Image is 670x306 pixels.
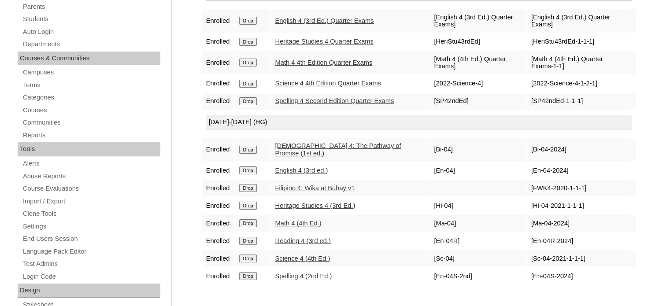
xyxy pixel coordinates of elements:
td: [Bi-04] [429,138,526,161]
td: [Ma-04-2024] [527,215,626,232]
td: [HeriStu43rdEd] [429,33,526,50]
a: [DEMOGRAPHIC_DATA] 4: The Pathway of Promise (1st ed.) [275,142,401,157]
a: Spelling 4 (2nd Ed.) [275,273,332,280]
a: Terms [22,80,160,91]
input: Drop [239,272,256,280]
a: Reports [22,130,160,141]
input: Drop [239,80,256,88]
a: Math 4 4th Edition Quarter Exams [275,59,373,66]
td: [Ma-04] [429,215,526,232]
td: Enrolled [202,250,234,267]
a: Campuses [22,67,160,78]
td: Enrolled [202,180,234,196]
input: Drop [239,146,256,154]
a: Heritage Studies 4 (3rd Ed.) [275,202,355,209]
td: [En-04R-2024] [527,232,626,249]
td: [SP42ndEd-1-1-1] [527,93,626,110]
a: Course Evaluations [22,183,160,194]
td: [En-04S-2nd] [429,268,526,284]
td: [En-04R] [429,232,526,249]
td: [En-04S-2024] [527,268,626,284]
td: Enrolled [202,138,234,161]
input: Drop [239,38,256,46]
td: [English 4 (3rd Ed.) Quarter Exams] [429,9,526,33]
a: English 4 (3rd ed.) [275,167,328,174]
a: Parents [22,1,160,12]
td: Enrolled [202,9,234,33]
a: Language Pack Editor [22,246,160,257]
input: Drop [239,254,256,262]
td: [2022-Science-4-1-2-1] [527,75,626,92]
td: [En-04] [429,162,526,179]
a: English 4 (3rd Ed.) Quarter Exams [275,17,374,24]
input: Drop [239,237,256,245]
td: [FWK4-2020-1-1-1] [527,180,626,196]
div: Tools [18,142,160,156]
a: Login Code [22,271,160,282]
td: [Hi-04-2021-1-1-1] [527,197,626,214]
td: Enrolled [202,33,234,50]
input: Drop [239,219,256,227]
td: Enrolled [202,197,234,214]
td: [En-04-2024] [527,162,626,179]
td: Enrolled [202,268,234,284]
a: Communities [22,117,160,128]
a: Categories [22,92,160,103]
td: [English 4 (3rd Ed.) Quarter Exams] [527,9,626,33]
a: End Users Session [22,233,160,244]
td: [SP42ndEd] [429,93,526,110]
a: Science 4 (4th Ed.) [275,255,330,262]
td: Enrolled [202,232,234,249]
a: Clone Tools [22,208,160,219]
input: Drop [239,97,256,105]
a: Courses [22,105,160,116]
div: [DATE]-[DATE] (HG) [206,115,632,130]
a: Heritage Studies 4 Quarter Exams [275,38,374,45]
td: [Math 4 (4th Ed.) Quarter Exams-1-1] [527,51,626,74]
td: [2022-Science-4] [429,75,526,92]
td: [Sc-04-2021-1-1-1] [527,250,626,267]
a: Filipino 4: Wika at Buhay v1 [275,184,355,192]
a: Auto Login [22,26,160,37]
a: Reading 4 (3rd ed.) [275,237,331,244]
input: Drop [239,184,256,192]
input: Drop [239,17,256,25]
td: [Bi-04-2024] [527,138,626,161]
input: Drop [239,166,256,174]
td: Enrolled [202,162,234,179]
td: Enrolled [202,51,234,74]
a: Spelling 4 Second Edition Quarter Exams [275,97,394,104]
a: Settings [22,221,160,232]
a: Abuse Reports [22,171,160,182]
input: Drop [239,59,256,66]
td: Enrolled [202,215,234,232]
td: Enrolled [202,93,234,110]
a: Alerts [22,158,160,169]
a: Departments [22,39,160,50]
a: Test Admins [22,258,160,269]
div: Courses & Communities [18,52,160,66]
td: [Sc-04] [429,250,526,267]
td: [Math 4 (4th Ed.) Quarter Exams] [429,51,526,74]
a: Import / Export [22,196,160,207]
td: Enrolled [202,75,234,92]
div: Design [18,284,160,298]
a: Students [22,14,160,25]
a: Science 4 4th Edition Quarter Exams [275,80,381,87]
td: [HeriStu43rdEd-1-1-1] [527,33,626,50]
td: [Hi-04] [429,197,526,214]
input: Drop [239,202,256,210]
a: Math 4 (4th Ed.) [275,220,322,227]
